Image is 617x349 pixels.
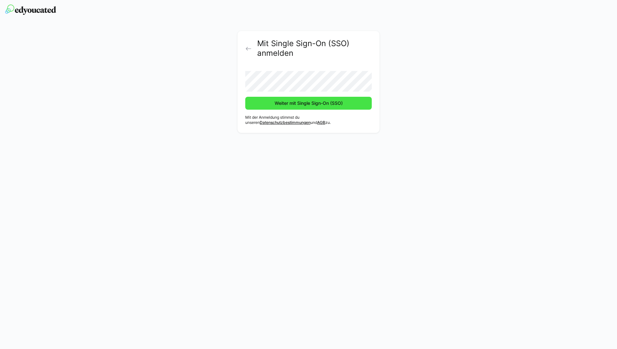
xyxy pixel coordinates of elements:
p: Mit der Anmeldung stimmst du unseren und zu. [245,115,372,125]
a: Datenschutzbestimmungen [260,120,310,125]
button: Weiter mit Single Sign-On (SSO) [245,97,372,110]
img: edyoucated [5,5,56,15]
h2: Mit Single Sign-On (SSO) anmelden [257,39,372,58]
a: AGB [317,120,325,125]
span: Weiter mit Single Sign-On (SSO) [274,100,344,106]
